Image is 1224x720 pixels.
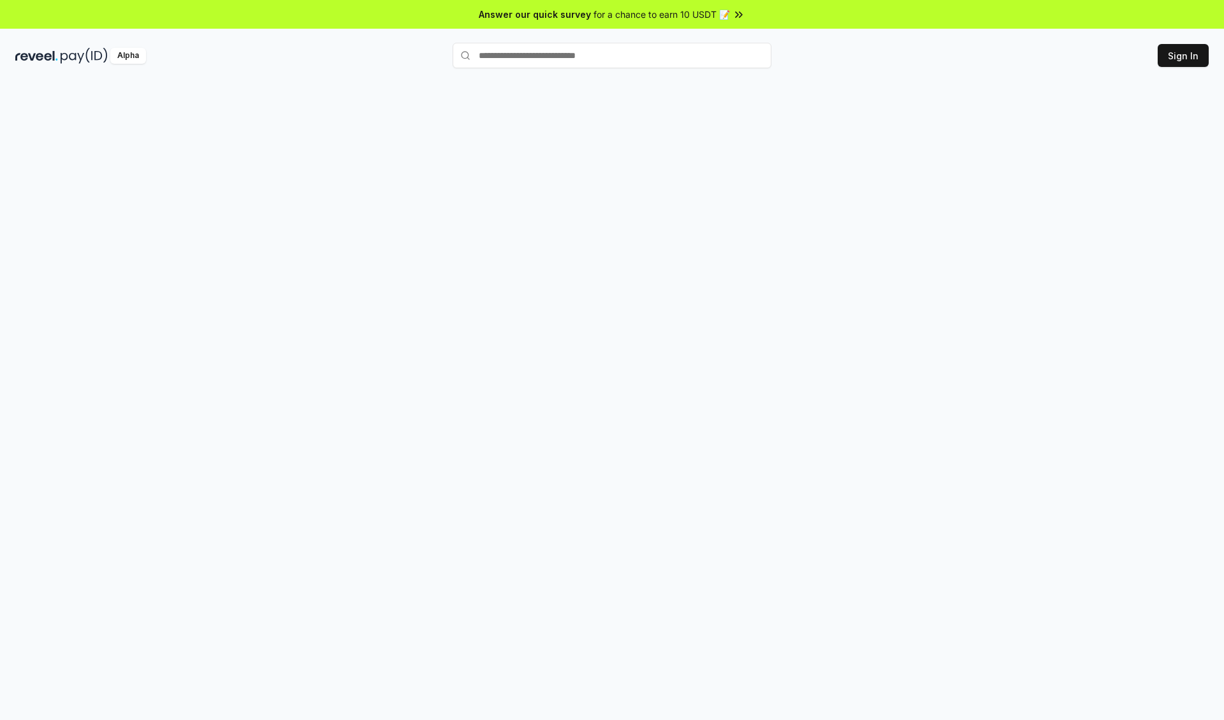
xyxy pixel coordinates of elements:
span: Answer our quick survey [479,8,591,21]
span: for a chance to earn 10 USDT 📝 [594,8,730,21]
button: Sign In [1158,44,1209,67]
img: reveel_dark [15,48,58,64]
div: Alpha [110,48,146,64]
img: pay_id [61,48,108,64]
